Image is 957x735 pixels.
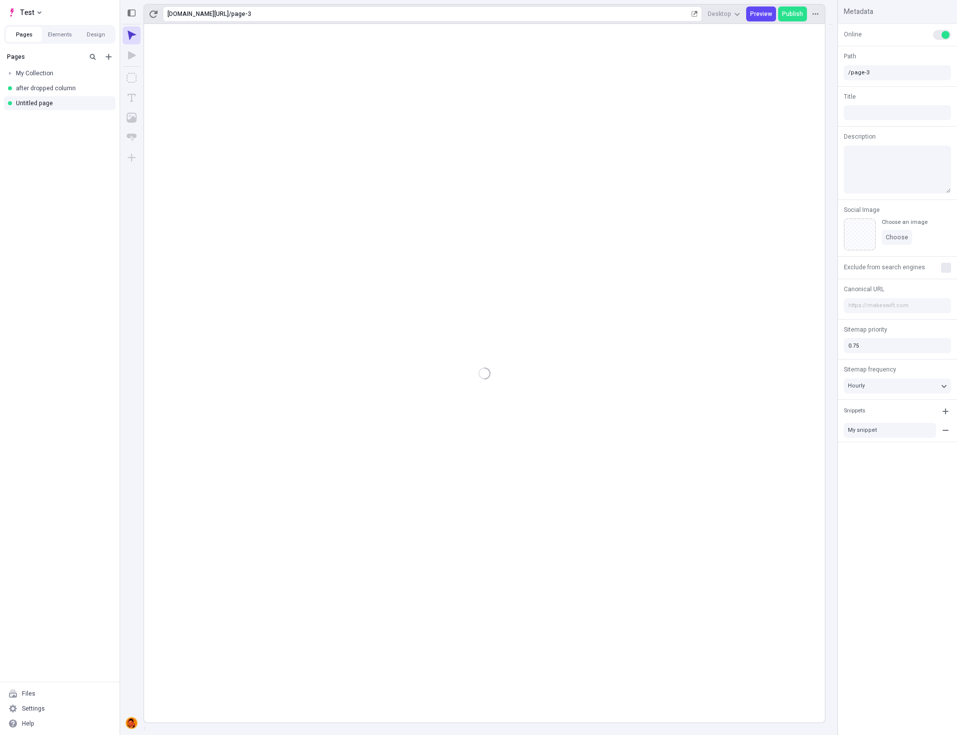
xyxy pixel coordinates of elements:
[16,69,108,77] div: My Collection
[20,6,34,18] span: Test
[123,129,141,147] button: Button
[6,27,42,42] button: Pages
[16,99,108,107] div: Untitled page
[844,132,876,141] span: Description
[848,381,865,390] span: Hourly
[127,718,137,728] img: Avatar
[78,27,114,42] button: Design
[22,705,45,713] div: Settings
[229,10,231,18] div: /
[844,30,862,39] span: Online
[231,10,689,18] div: page-3
[882,230,912,245] button: Choose
[123,69,141,87] button: Box
[844,205,880,214] span: Social Image
[704,6,744,21] button: Desktop
[7,53,83,61] div: Pages
[844,423,936,438] button: My snippet
[844,92,856,101] span: Title
[848,426,932,434] div: My snippet
[750,10,772,18] span: Preview
[882,218,928,226] div: Choose an image
[782,10,803,18] span: Publish
[844,52,856,61] span: Path
[127,718,137,728] div: N
[844,365,896,374] span: Sitemap frequency
[16,84,108,92] div: after dropped column
[103,51,115,63] button: Add new
[42,27,78,42] button: Elements
[167,10,229,18] div: [URL][DOMAIN_NAME]
[844,325,887,334] span: Sitemap priority
[22,690,35,698] div: Files
[844,407,865,415] div: Snippets
[708,10,731,18] span: Desktop
[844,298,951,313] input: https://makeswift.com
[844,263,925,272] span: Exclude from search engines
[22,720,34,728] div: Help
[746,6,776,21] button: Preview
[4,5,45,20] button: Select site
[844,378,951,393] button: Hourly
[778,6,807,21] button: Publish
[844,285,884,294] span: Canonical URL
[886,233,908,241] span: Choose
[123,89,141,107] button: Text
[123,109,141,127] button: Image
